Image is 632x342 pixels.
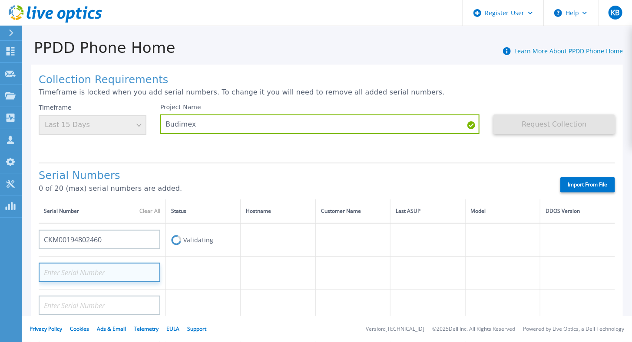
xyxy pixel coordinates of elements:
[39,88,615,96] p: Timeframe is locked when you add serial numbers. To change it you will need to remove all added s...
[560,177,615,192] label: Import From File
[70,325,89,332] a: Cookies
[39,185,545,192] p: 0 of 20 (max) serial numbers are added.
[166,199,241,223] th: Status
[97,325,126,332] a: Ads & Email
[44,206,160,216] div: Serial Number
[39,263,160,282] input: Enter Serial Number
[493,114,615,134] button: Request Collection
[366,326,424,332] li: Version: [TECHNICAL_ID]
[611,9,619,16] span: KB
[160,114,480,134] input: Enter Project Name
[514,47,623,55] a: Learn More About PPDD Phone Home
[22,39,175,56] h1: PPDD Phone Home
[39,170,545,182] h1: Serial Numbers
[465,199,540,223] th: Model
[166,325,179,332] a: EULA
[241,199,315,223] th: Hostname
[39,230,160,249] input: Enter Serial Number
[134,325,159,332] a: Telemetry
[171,232,235,248] div: Validating
[315,199,390,223] th: Customer Name
[390,199,465,223] th: Last ASUP
[523,326,624,332] li: Powered by Live Optics, a Dell Technology
[30,325,62,332] a: Privacy Policy
[160,104,201,110] label: Project Name
[540,199,615,223] th: DDOS Version
[39,74,615,86] h1: Collection Requirements
[39,296,160,315] input: Enter Serial Number
[39,104,72,111] label: Timeframe
[187,325,206,332] a: Support
[432,326,515,332] li: © 2025 Dell Inc. All Rights Reserved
